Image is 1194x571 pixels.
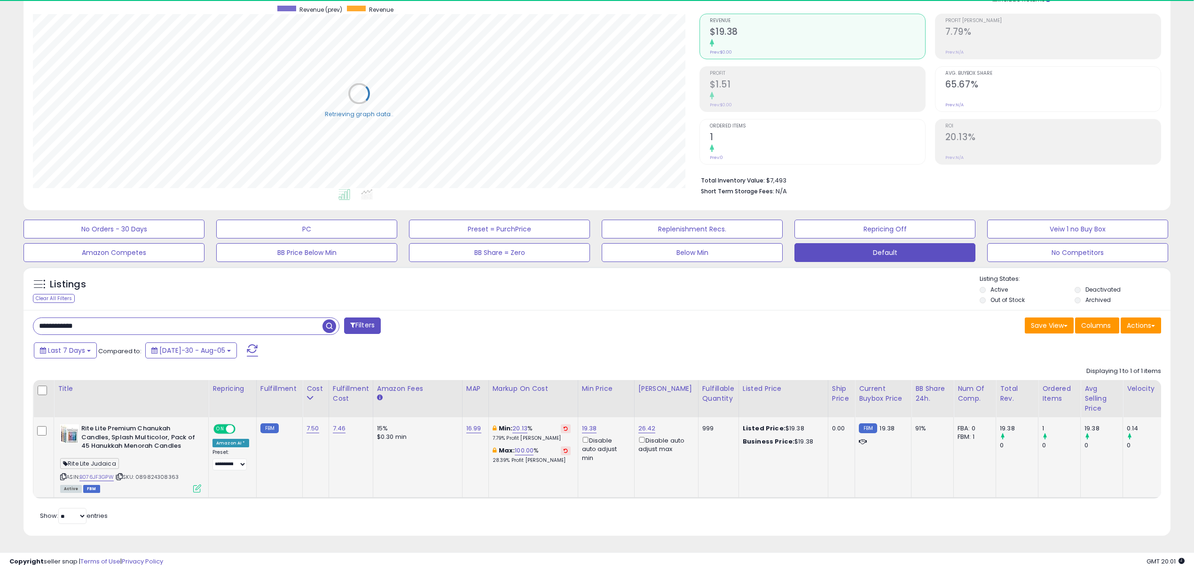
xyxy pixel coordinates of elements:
span: Profit [PERSON_NAME] [945,18,1161,24]
small: Prev: N/A [945,155,964,160]
button: Below Min [602,243,783,262]
h5: Listings [50,278,86,291]
h2: $1.51 [710,79,925,92]
a: Terms of Use [80,557,120,566]
div: 0 [1127,441,1165,450]
a: Privacy Policy [122,557,163,566]
div: seller snap | | [9,557,163,566]
small: FBM [260,423,279,433]
span: ON [214,425,226,433]
button: Amazon Competes [24,243,204,262]
div: Disable auto adjust min [582,435,627,462]
h2: 65.67% [945,79,1161,92]
a: B076JF3GPW [79,473,114,481]
div: [PERSON_NAME] [638,384,694,394]
li: $7,493 [701,174,1155,185]
button: Save View [1025,317,1074,333]
div: Cost [306,384,325,394]
div: $19.38 [743,437,821,446]
div: Title [58,384,204,394]
a: 16.99 [466,424,481,433]
b: Max: [499,446,515,455]
span: Profit [710,71,925,76]
span: ROI [945,124,1161,129]
div: ASIN: [60,424,201,492]
div: 0.00 [832,424,848,433]
button: No Competitors [987,243,1168,262]
span: Columns [1081,321,1111,330]
div: Markup on Cost [493,384,574,394]
b: Business Price: [743,437,794,446]
button: Preset = PurchPrice [409,220,590,238]
a: 7.46 [333,424,346,433]
div: 15% [377,424,455,433]
div: Ordered Items [1042,384,1076,404]
div: 91% [915,424,946,433]
small: Prev: N/A [945,102,964,108]
h2: $19.38 [710,26,925,39]
b: Listed Price: [743,424,786,433]
small: Prev: $0.00 [710,102,732,108]
span: Rite Lite Judaica [60,458,119,469]
label: Out of Stock [990,296,1025,304]
div: % [493,424,571,442]
a: 100.00 [515,446,534,455]
div: Num of Comp. [958,384,992,404]
button: Replenishment Recs. [602,220,783,238]
b: Min: [499,424,513,433]
strong: Copyright [9,557,44,566]
div: Preset: [212,449,249,470]
label: Deactivated [1085,285,1121,293]
button: No Orders - 30 Days [24,220,204,238]
button: Veiw 1 no Buy Box [987,220,1168,238]
p: Listing States: [980,275,1170,284]
span: 19.38 [880,424,895,433]
div: Min Price [582,384,630,394]
div: Disable auto adjust max [638,435,691,453]
div: $0.30 min [377,433,455,441]
div: Retrieving graph data.. [325,110,393,118]
div: 19.38 [1084,424,1123,433]
span: OFF [234,425,249,433]
h2: 1 [710,132,925,144]
div: % [493,446,571,464]
div: 0 [1000,441,1038,450]
h2: 20.13% [945,132,1161,144]
span: Show: entries [40,511,108,520]
th: The percentage added to the cost of goods (COGS) that forms the calculator for Min & Max prices. [488,380,578,417]
p: 28.39% Profit [PERSON_NAME] [493,457,571,464]
div: Repricing [212,384,252,394]
div: 0 [1084,441,1123,450]
small: Prev: $0.00 [710,49,732,55]
div: $19.38 [743,424,821,433]
div: Avg Selling Price [1084,384,1119,413]
b: Rite Lite Premium Chanukah Candles, Splash Multicolor, Pack of 45 Hanukkah Menorah Candles [81,424,196,453]
img: 514XRQHYF2L._SL40_.jpg [60,424,79,443]
small: Amazon Fees. [377,394,383,402]
a: 26.42 [638,424,656,433]
a: 20.13 [512,424,527,433]
span: Ordered Items [710,124,925,129]
button: Actions [1121,317,1161,333]
div: 0.14 [1127,424,1165,433]
span: N/A [776,187,787,196]
button: Columns [1075,317,1119,333]
label: Active [990,285,1008,293]
small: Prev: N/A [945,49,964,55]
button: Default [794,243,975,262]
h2: 7.79% [945,26,1161,39]
button: Last 7 Days [34,342,97,358]
div: Listed Price [743,384,824,394]
div: Total Rev. [1000,384,1034,404]
span: Last 7 Days [48,346,85,355]
label: Archived [1085,296,1111,304]
span: [DATE]-30 - Aug-05 [159,346,225,355]
small: FBM [859,423,877,433]
button: PC [216,220,397,238]
div: 0 [1042,441,1080,450]
span: Revenue [710,18,925,24]
div: Amazon Fees [377,384,458,394]
div: FBM: 1 [958,433,989,441]
div: 999 [702,424,731,433]
div: Fulfillable Quantity [702,384,735,404]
